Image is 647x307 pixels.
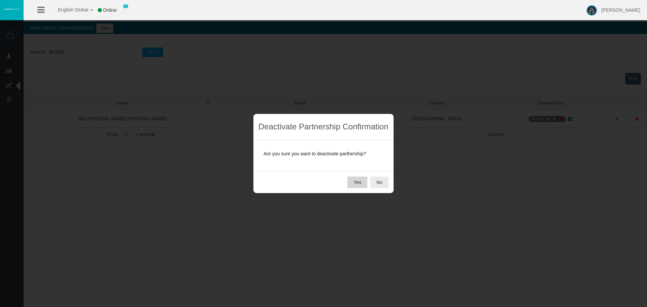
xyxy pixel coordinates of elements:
h3: Deactivate Partnership Confirmation [258,122,389,131]
span: Online [103,7,117,13]
span: English Global [49,7,88,12]
span: [PERSON_NAME] [602,7,640,13]
p: Are you sure you want to deactivate parthership? [264,150,383,158]
button: Yes [347,177,367,188]
span: 0 [123,4,128,8]
img: user_small.png [121,7,127,14]
button: No [370,177,389,188]
img: logo.svg [3,8,20,10]
img: user-image [587,5,597,16]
